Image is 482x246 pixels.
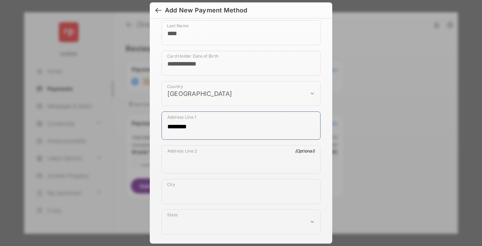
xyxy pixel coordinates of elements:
[161,111,321,140] div: payment_method_screening[postal_addresses][addressLine1]
[161,145,321,174] div: payment_method_screening[postal_addresses][addressLine2]
[161,179,321,204] div: payment_method_screening[postal_addresses][locality]
[161,81,321,106] div: payment_method_screening[postal_addresses][country]
[165,7,247,14] div: Add New Payment Method
[161,209,321,234] div: payment_method_screening[postal_addresses][administrativeArea]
